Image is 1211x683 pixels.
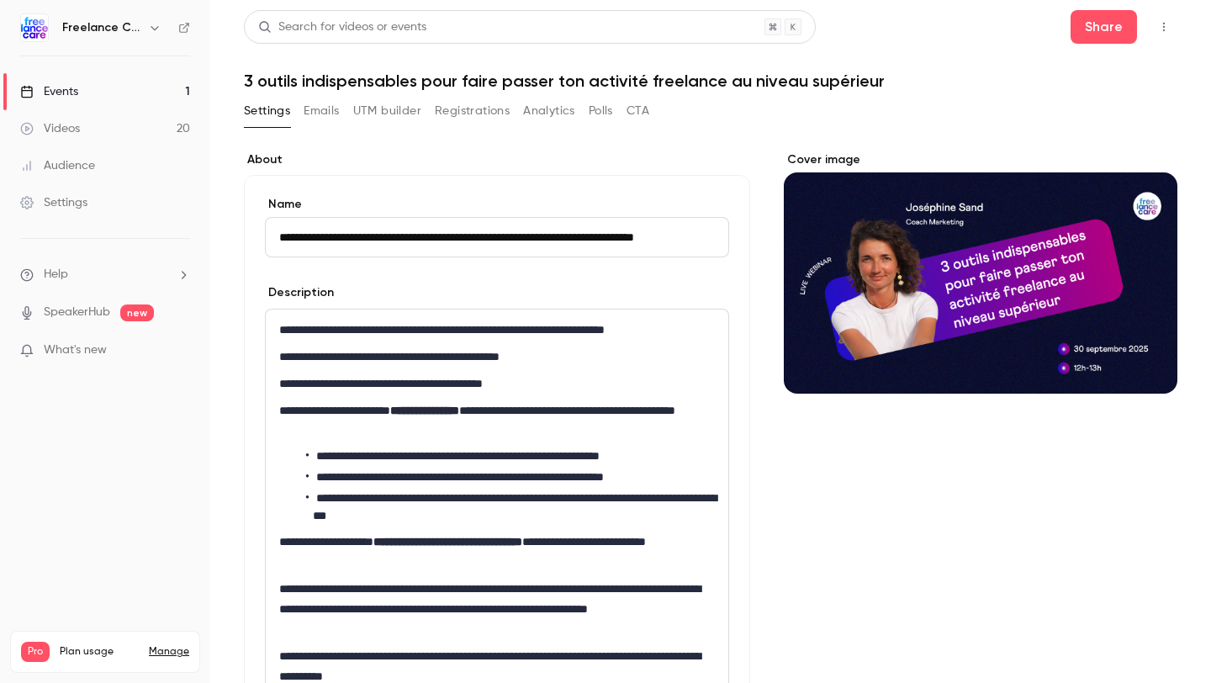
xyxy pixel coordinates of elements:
span: Plan usage [60,645,139,659]
div: Videos [20,120,80,137]
span: new [120,304,154,321]
span: What's new [44,341,107,359]
button: Share [1071,10,1137,44]
a: Manage [149,645,189,659]
section: Cover image [784,151,1177,394]
button: CTA [627,98,649,124]
label: Name [265,196,729,213]
span: Help [44,266,68,283]
span: Pro [21,642,50,662]
button: Registrations [435,98,510,124]
button: Polls [589,98,613,124]
img: Freelance Care [21,14,48,41]
div: Audience [20,157,95,174]
button: Emails [304,98,339,124]
label: About [244,151,750,168]
button: UTM builder [353,98,421,124]
label: Cover image [784,151,1177,168]
div: Search for videos or events [258,19,426,36]
label: Description [265,284,334,301]
div: Settings [20,194,87,211]
a: SpeakerHub [44,304,110,321]
div: Events [20,83,78,100]
h6: Freelance Care [62,19,141,36]
li: help-dropdown-opener [20,266,190,283]
iframe: Noticeable Trigger [170,343,190,358]
button: Settings [244,98,290,124]
h1: 3 outils indispensables pour faire passer ton activité freelance au niveau supérieur [244,71,1177,91]
button: Analytics [523,98,575,124]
